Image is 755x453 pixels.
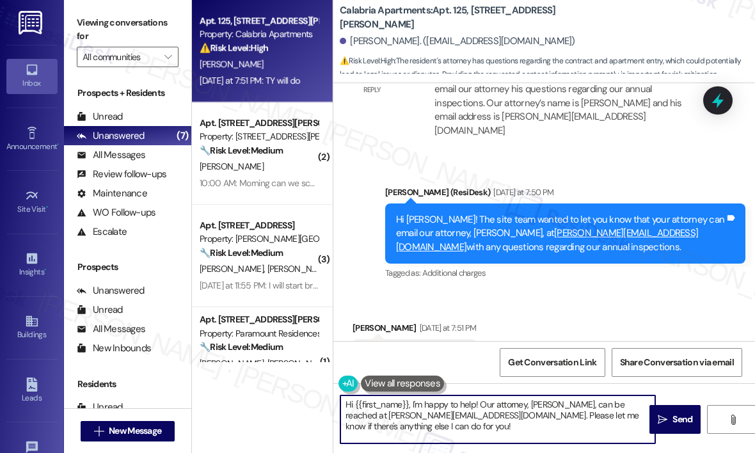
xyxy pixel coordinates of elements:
[434,55,697,136] div: ResiDesk escalation reply -> Hi [PERSON_NAME], Please ask the resident to have his attorney email...
[77,342,151,355] div: New Inbounds
[77,168,166,181] div: Review follow-ups
[200,177,619,189] div: 10:00 AM: Morning can we schedule for the pest control to come by and spray our unit inside and o...
[200,247,283,258] strong: 🔧 Risk Level: Medium
[77,187,147,200] div: Maintenance
[77,129,145,143] div: Unanswered
[200,14,318,28] div: Apt. 125, [STREET_ADDRESS][PERSON_NAME]
[77,322,145,336] div: All Messages
[94,426,104,436] i: 
[64,86,191,100] div: Prospects + Residents
[490,186,553,199] div: [DATE] at 7:50 PM
[57,140,59,149] span: •
[340,4,596,31] b: Calabria Apartments: Apt. 125, [STREET_ADDRESS][PERSON_NAME]
[6,185,58,219] a: Site Visit •
[77,225,127,239] div: Escalate
[77,401,123,414] div: Unread
[396,226,698,253] a: [PERSON_NAME][EMAIL_ADDRESS][DOMAIN_NAME]
[44,266,46,274] span: •
[77,206,155,219] div: WO Follow-ups
[340,54,755,82] span: : The resident's attorney has questions regarding the contract and apartment entry, which could p...
[200,313,318,326] div: Apt. [STREET_ADDRESS][PERSON_NAME]
[620,356,734,369] span: Share Conversation via email
[77,284,145,298] div: Unanswered
[64,260,191,274] div: Prospects
[658,415,667,425] i: 
[422,267,486,278] span: Additional charges
[340,56,395,66] strong: ⚠️ Risk Level: High
[81,421,175,441] button: New Message
[200,341,283,353] strong: 🔧 Risk Level: Medium
[200,145,283,156] strong: 🔧 Risk Level: Medium
[200,280,457,291] div: [DATE] at 11:55 PM: I will start bringing people clothes out to wash mine
[200,232,318,246] div: Property: [PERSON_NAME][GEOGRAPHIC_DATA] Apartments
[200,75,300,86] div: [DATE] at 7:51 PM: TY will do
[200,42,269,54] strong: ⚠️ Risk Level: High
[83,47,158,67] input: All communities
[267,263,397,274] span: [PERSON_NAME] [PERSON_NAME]
[649,405,701,434] button: Send
[728,415,738,425] i: 
[612,348,742,377] button: Share Conversation via email
[200,28,318,41] div: Property: Calabria Apartments
[353,321,477,339] div: [PERSON_NAME]
[6,248,58,282] a: Insights •
[200,358,267,369] span: [PERSON_NAME]
[417,321,477,335] div: [DATE] at 7:51 PM
[173,126,191,146] div: (7)
[6,310,58,345] a: Buildings
[77,110,123,123] div: Unread
[200,263,267,274] span: [PERSON_NAME]
[200,161,264,172] span: [PERSON_NAME]
[77,13,179,47] label: Viewing conversations for
[6,59,58,93] a: Inbox
[672,413,692,426] span: Send
[500,348,605,377] button: Get Conversation Link
[200,58,264,70] span: [PERSON_NAME]
[164,52,171,62] i: 
[77,148,145,162] div: All Messages
[200,130,318,143] div: Property: [STREET_ADDRESS][PERSON_NAME]
[200,116,318,130] div: Apt. [STREET_ADDRESS][PERSON_NAME]
[46,203,48,212] span: •
[508,356,596,369] span: Get Conversation Link
[64,377,191,391] div: Residents
[385,186,745,203] div: [PERSON_NAME] (ResiDesk)
[77,303,123,317] div: Unread
[340,395,655,443] textarea: To enrich screen reader interactions, please activate Accessibility in Grammarly extension settings
[200,219,318,232] div: Apt. [STREET_ADDRESS]
[19,11,45,35] img: ResiDesk Logo
[385,264,745,282] div: Tagged as:
[340,35,575,48] div: [PERSON_NAME]. ([EMAIL_ADDRESS][DOMAIN_NAME])
[396,213,725,254] div: Hi [PERSON_NAME]! The site team wanted to let you know that your attorney can email our attorney,...
[267,358,331,369] span: [PERSON_NAME]
[109,424,161,438] span: New Message
[200,327,318,340] div: Property: Paramount Residences
[6,374,58,408] a: Leads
